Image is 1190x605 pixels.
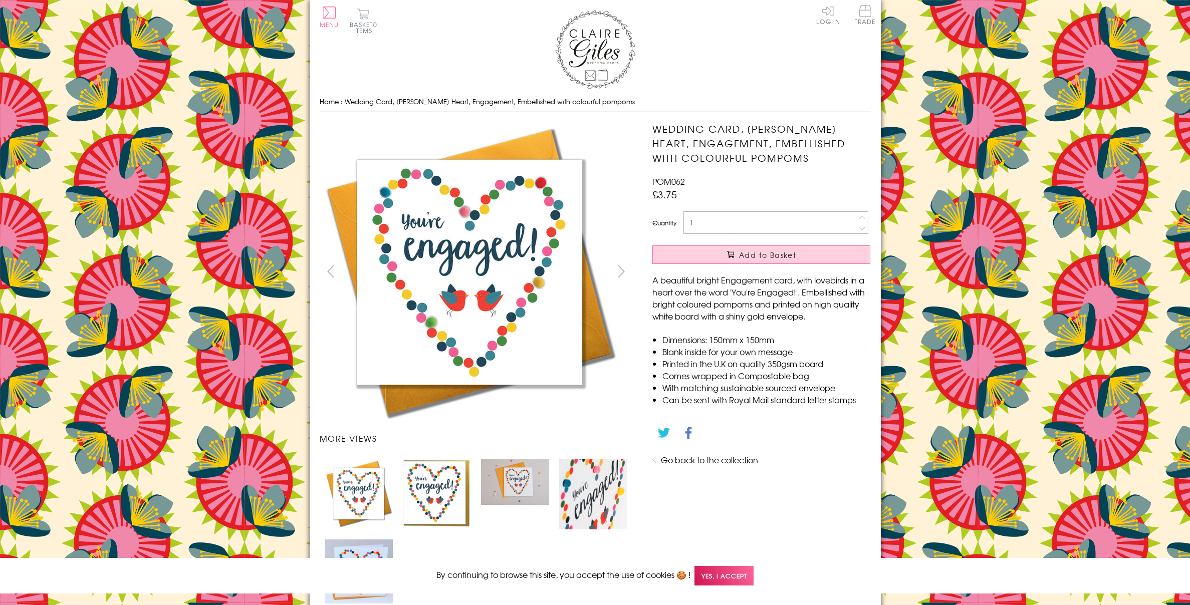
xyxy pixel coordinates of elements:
li: Carousel Page 3 [476,454,554,534]
img: Wedding Card, Dotty Heart, Engagement, Embellished with colourful pompoms [559,459,627,529]
h3: More views [320,432,633,444]
a: Log In [816,5,840,25]
li: Carousel Page 2 [398,454,476,534]
span: 0 items [354,20,377,35]
img: Wedding Card, Dotty Heart, Engagement, Embellished with colourful pompoms [325,459,393,527]
li: Comes wrapped in Compostable bag [662,370,870,382]
span: POM062 [652,175,685,187]
span: £3.75 [652,187,677,201]
button: Menu [320,7,339,28]
img: Claire Giles Greetings Cards [555,10,635,89]
img: Wedding Card, Dotty Heart, Engagement, Embellished with colourful pompoms [481,459,549,505]
button: prev [320,260,342,282]
li: Carousel Page 1 (Current Slide) [320,454,398,534]
button: next [610,260,632,282]
a: Go back to the collection [661,454,758,466]
li: Carousel Page 4 [554,454,632,534]
li: Dimensions: 150mm x 150mm [662,334,870,346]
span: Wedding Card, [PERSON_NAME] Heart, Engagement, Embellished with colourful pompoms [345,97,635,106]
span: Menu [320,20,339,29]
li: Can be sent with Royal Mail standard letter stamps [662,394,870,406]
img: Wedding Card, Dotty Heart, Engagement, Embellished with colourful pompoms [632,122,933,420]
li: With matching sustainable sourced envelope [662,382,870,394]
a: Home [320,97,339,106]
nav: breadcrumbs [320,92,871,112]
h1: Wedding Card, [PERSON_NAME] Heart, Engagement, Embellished with colourful pompoms [652,122,870,165]
span: › [341,97,343,106]
li: Printed in the U.K on quality 350gsm board [662,358,870,370]
img: Wedding Card, Dotty Heart, Engagement, Embellished with colourful pompoms [319,122,620,422]
p: A beautiful bright Engagement card, with lovebirds in a heart over the word 'You're Engaged!'. Em... [652,274,870,322]
span: Yes, I accept [694,566,754,585]
a: Trade [855,5,876,27]
button: Basket0 items [350,8,377,34]
label: Quantity [652,218,676,227]
button: Add to Basket [652,245,870,264]
li: Blank inside for your own message [662,346,870,358]
img: Wedding Card, Dotty Heart, Engagement, Embellished with colourful pompoms [403,459,471,527]
img: Wedding Card, Dotty Heart, Engagement, Embellished with colourful pompoms [325,539,393,603]
span: Add to Basket [739,250,796,260]
span: Trade [855,5,876,25]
